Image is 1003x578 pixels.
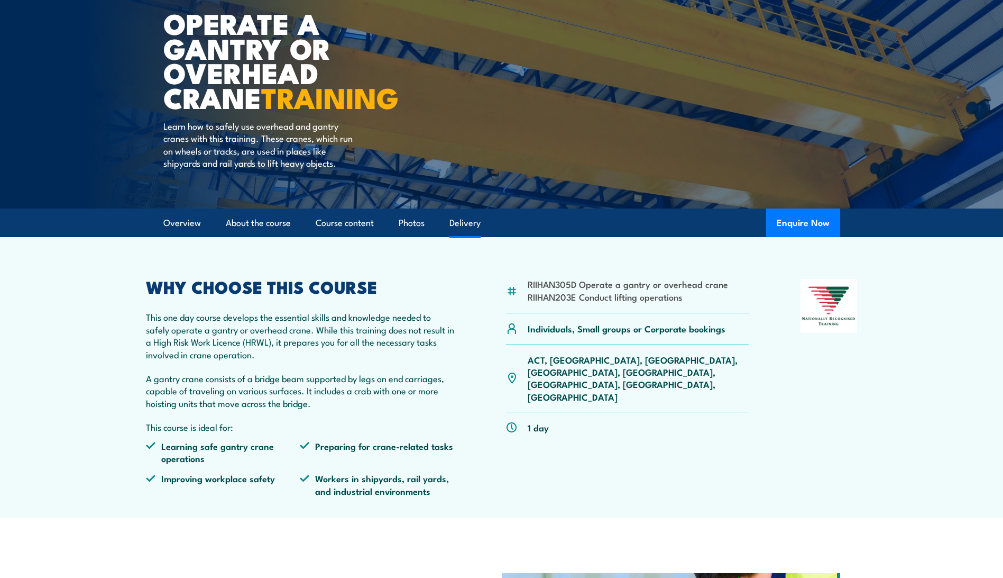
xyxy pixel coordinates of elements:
[528,278,728,290] li: RIIHAN305D Operate a gantry or overhead crane
[449,209,481,237] a: Delivery
[146,440,300,465] li: Learning safe gantry crane operations
[146,311,455,360] p: This one day course develops the essential skills and knowledge needed to safely operate a gantry...
[163,209,201,237] a: Overview
[528,354,749,403] p: ACT, [GEOGRAPHIC_DATA], [GEOGRAPHIC_DATA], [GEOGRAPHIC_DATA], [GEOGRAPHIC_DATA], [GEOGRAPHIC_DATA...
[316,209,374,237] a: Course content
[800,279,858,333] img: Nationally Recognised Training logo.
[528,291,728,303] li: RIIHAN203E Conduct lifting operations
[528,421,549,433] p: 1 day
[766,209,840,237] button: Enquire Now
[146,372,455,409] p: A gantry crane consists of a bridge beam supported by legs on end carriages, capable of traveling...
[163,120,356,169] p: Learn how to safely use overhead and gantry cranes with this training. These cranes, which run on...
[300,440,454,465] li: Preparing for crane-related tasks
[399,209,425,237] a: Photos
[261,75,399,119] strong: TRAINING
[163,11,425,110] h1: Operate a Gantry or Overhead Crane
[300,472,454,497] li: Workers in shipyards, rail yards, and industrial environments
[146,421,455,433] p: This course is ideal for:
[226,209,291,237] a: About the course
[146,279,455,294] h2: WHY CHOOSE THIS COURSE
[528,322,725,335] p: Individuals, Small groups or Corporate bookings
[146,472,300,497] li: Improving workplace safety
